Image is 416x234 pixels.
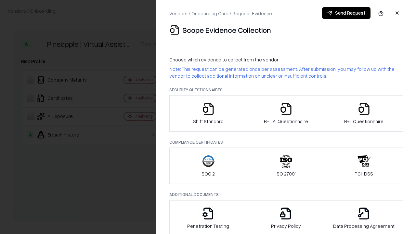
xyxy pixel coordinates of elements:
p: Note: This request can be generated once per assessment. After submission, you may follow up with... [169,66,403,79]
p: B+L AI Questionnaire [264,118,308,125]
button: Send Request [322,7,370,19]
p: Penetration Testing [187,223,229,229]
button: PCI-DSS [325,148,403,184]
p: PCI-DSS [355,170,373,177]
p: Shift Standard [193,118,224,125]
p: Data Processing Agreement [333,223,395,229]
p: Privacy Policy [271,223,301,229]
button: Shift Standard [169,95,247,132]
button: B+L Questionnaire [325,95,403,132]
p: Additional Documents [169,192,403,197]
p: SOC 2 [201,170,215,177]
p: Vendors / Onboarding Card / Request Evidence [169,10,272,17]
p: Security Questionnaires [169,87,403,93]
p: ISO 27001 [276,170,296,177]
p: Compliance Certificates [169,139,403,145]
p: B+L Questionnaire [344,118,383,125]
button: ISO 27001 [247,148,325,184]
p: Scope Evidence Collection [182,25,271,35]
button: SOC 2 [169,148,247,184]
button: B+L AI Questionnaire [247,95,325,132]
p: Choose which evidence to collect from the vendor: [169,56,403,63]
